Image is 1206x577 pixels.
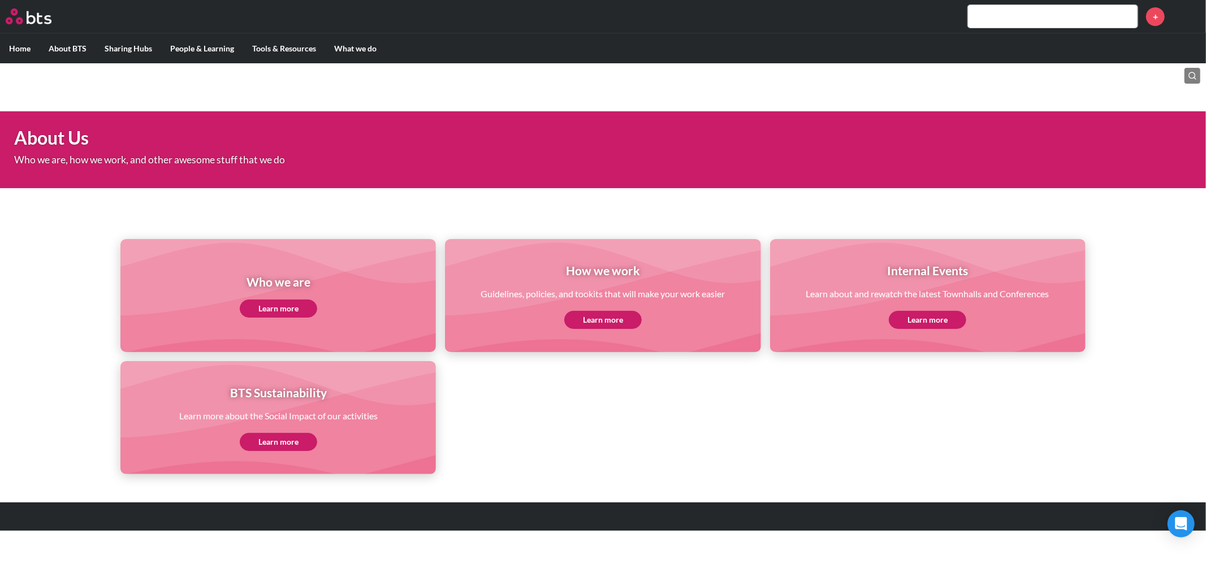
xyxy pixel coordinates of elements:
a: Learn more [889,311,966,329]
img: Upendra Nagar [1173,3,1200,30]
label: What we do [325,34,386,63]
img: BTS Logo [6,8,51,24]
a: Profile [1173,3,1200,30]
h1: Internal Events [806,262,1049,279]
label: Tools & Resources [243,34,325,63]
label: Sharing Hubs [96,34,161,63]
label: About BTS [40,34,96,63]
a: Learn more [240,433,317,451]
p: Who we are, how we work, and other awesome stuff that we do [14,155,673,165]
p: Guidelines, policies, and tookits that will make your work easier [481,288,725,300]
h1: How we work [481,262,725,279]
a: Learn more [564,311,642,329]
a: Go home [6,8,72,24]
div: Open Intercom Messenger [1168,510,1195,537]
h1: About Us [14,125,838,151]
p: Learn about and rewatch the latest Townhalls and Conferences [806,288,1049,300]
p: Learn more about the Social Impact of our activities [179,410,378,422]
h1: BTS Sustainability [179,384,378,401]
label: People & Learning [161,34,243,63]
a: + [1146,7,1165,26]
a: Learn more [240,300,317,318]
h1: Who we are [240,274,317,290]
